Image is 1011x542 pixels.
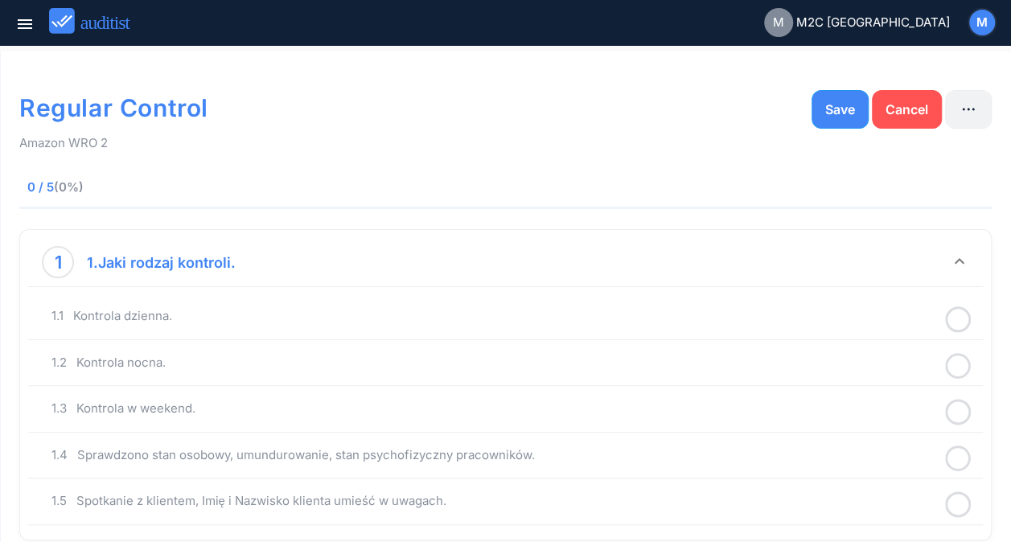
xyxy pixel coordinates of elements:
[19,135,992,151] p: Amazon WRO 2
[796,14,950,32] span: M2C [GEOGRAPHIC_DATA]
[968,8,997,37] button: M
[51,491,937,511] div: 1.5 Spotkanie z klientem, Imię i Nazwisko klienta umieść w uwagach.
[976,14,988,32] span: M
[51,399,937,418] div: 1.3 Kontrola w weekend.
[15,14,35,34] i: menu
[886,100,928,119] div: Cancel
[950,252,969,271] i: keyboard_arrow_down
[27,179,309,196] span: 0 / 5
[773,14,784,32] span: M
[825,100,855,119] div: Save
[49,8,145,35] img: auditist_logo_new.svg
[812,90,869,129] button: Save
[55,249,62,275] div: 1
[87,254,236,271] strong: 1.Jaki rodzaj kontroli.
[872,90,942,129] button: Cancel
[51,353,937,372] div: 1.2 Kontrola nocna.
[51,446,937,465] div: 1.4 Sprawdzono stan osobowy, umundurowanie, stan psychofizyczny pracowników.
[51,306,937,326] div: 1.1 Kontrola dzienna.
[54,179,84,195] span: (0%)
[19,87,602,129] h1: Regular Control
